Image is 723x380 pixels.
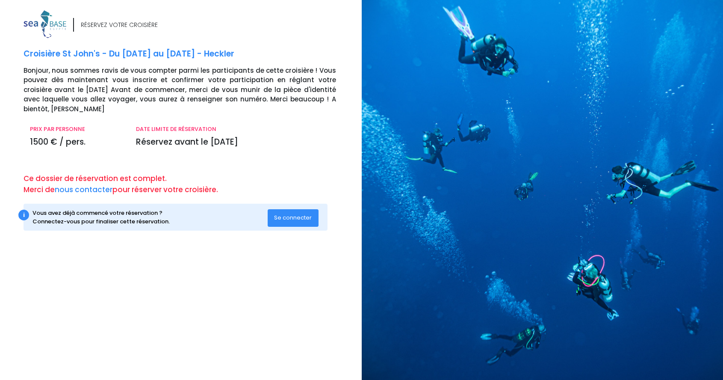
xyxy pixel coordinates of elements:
[30,136,123,148] p: 1500 € / pers.
[18,210,29,220] div: i
[268,209,319,226] button: Se connecter
[24,173,355,195] p: Ce dossier de réservation est complet. Merci de pour réserver votre croisière.
[136,125,336,134] p: DATE LIMITE DE RÉSERVATION
[274,214,312,222] span: Se connecter
[30,125,123,134] p: PRIX PAR PERSONNE
[268,214,319,221] a: Se connecter
[24,66,355,114] p: Bonjour, nous sommes ravis de vous compter parmi les participants de cette croisière ! Vous pouve...
[24,48,355,60] p: Croisière St John's - Du [DATE] au [DATE] - Heckler
[24,10,66,38] img: logo_color1.png
[136,136,336,148] p: Réservez avant le [DATE]
[81,21,158,30] div: RÉSERVEZ VOTRE CROISIÈRE
[55,184,112,195] a: nous contacter
[32,209,268,226] div: Vous avez déjà commencé votre réservation ? Connectez-vous pour finaliser cette réservation.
